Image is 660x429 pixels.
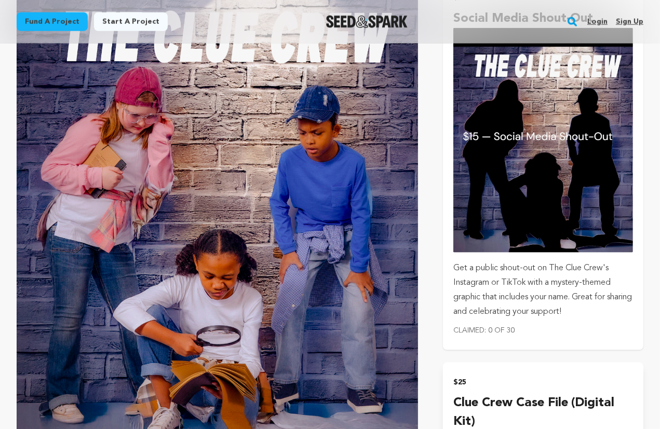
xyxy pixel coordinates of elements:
img: Seed&Spark Logo Dark Mode [326,16,408,28]
a: Start a project [94,12,168,31]
img: incentive [453,28,633,253]
a: Login [587,13,608,30]
p: Get a public shout-out on The Clue Crew's Instagram or TikTok with a mystery-themed graphic that ... [453,261,633,319]
a: Fund a project [17,12,88,31]
a: Seed&Spark Homepage [326,16,408,28]
a: Sign up [616,13,643,30]
h2: $25 [453,375,633,390]
p: Claimed: 0 of 30 [453,323,633,338]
